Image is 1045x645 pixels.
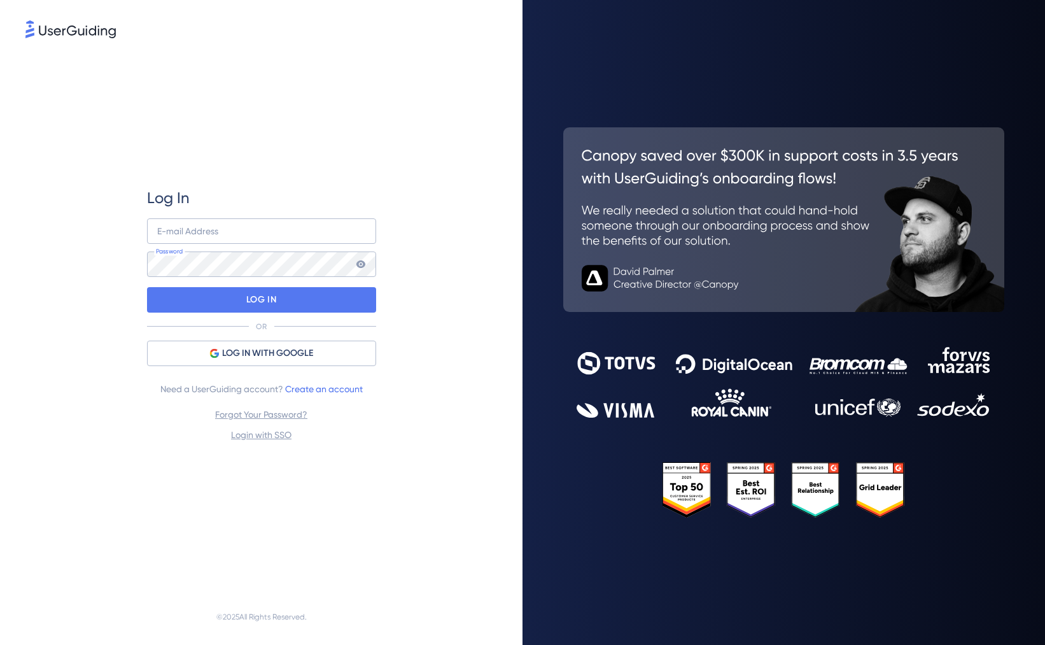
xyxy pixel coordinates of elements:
[216,609,307,625] span: © 2025 All Rights Reserved.
[215,409,307,420] a: Forgot Your Password?
[160,381,363,397] span: Need a UserGuiding account?
[256,322,267,332] p: OR
[246,290,276,310] p: LOG IN
[147,218,376,244] input: example@company.com
[563,127,1004,312] img: 26c0aa7c25a843aed4baddd2b5e0fa68.svg
[663,462,905,518] img: 25303e33045975176eb484905ab012ff.svg
[25,20,116,38] img: 8faab4ba6bc7696a72372aa768b0286c.svg
[577,347,991,418] img: 9302ce2ac39453076f5bc0f2f2ca889b.svg
[285,384,363,394] a: Create an account
[231,430,291,440] a: Login with SSO
[147,188,190,208] span: Log In
[222,346,313,361] span: LOG IN WITH GOOGLE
